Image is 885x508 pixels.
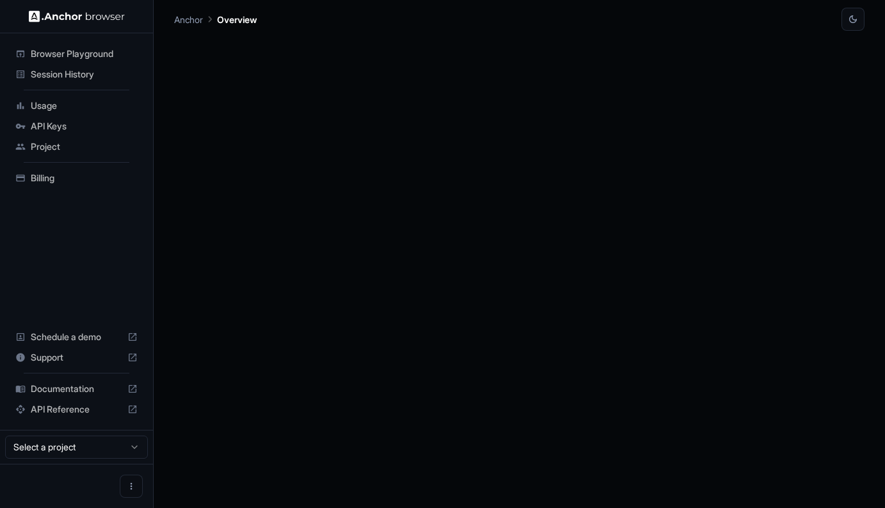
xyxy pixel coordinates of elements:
[10,64,143,85] div: Session History
[29,10,125,22] img: Anchor Logo
[31,99,138,112] span: Usage
[10,379,143,399] div: Documentation
[10,347,143,368] div: Support
[10,168,143,188] div: Billing
[174,13,203,26] p: Anchor
[31,172,138,184] span: Billing
[31,382,122,395] span: Documentation
[10,95,143,116] div: Usage
[217,13,257,26] p: Overview
[31,331,122,343] span: Schedule a demo
[31,403,122,416] span: API Reference
[10,327,143,347] div: Schedule a demo
[174,12,257,26] nav: breadcrumb
[31,47,138,60] span: Browser Playground
[31,351,122,364] span: Support
[31,68,138,81] span: Session History
[120,475,143,498] button: Open menu
[31,140,138,153] span: Project
[10,116,143,136] div: API Keys
[31,120,138,133] span: API Keys
[10,44,143,64] div: Browser Playground
[10,399,143,420] div: API Reference
[10,136,143,157] div: Project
